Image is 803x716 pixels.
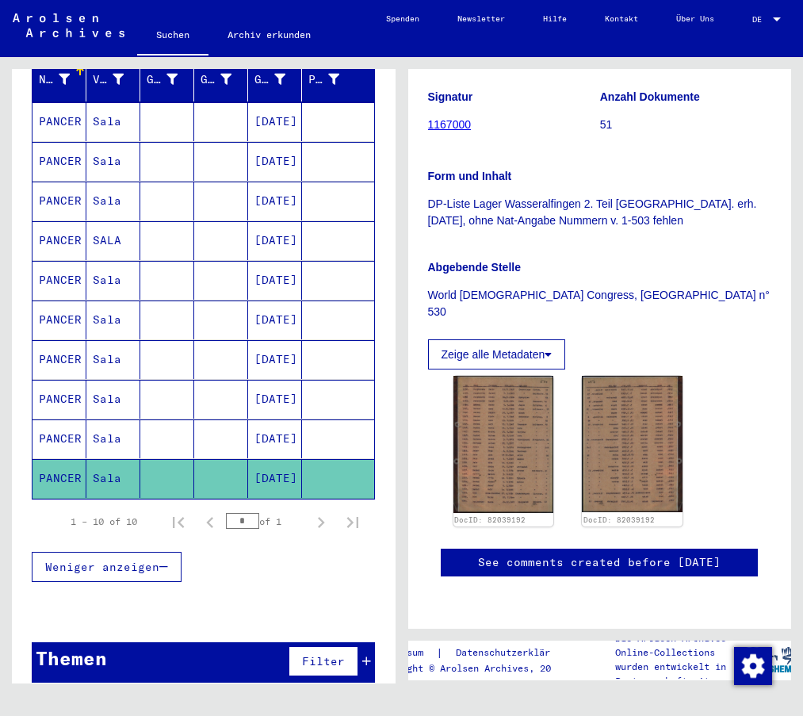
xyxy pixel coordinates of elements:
mat-header-cell: Vorname [86,57,140,101]
mat-cell: PANCER [33,380,86,419]
a: Suchen [137,16,208,57]
a: See comments created before [DATE] [478,554,721,571]
mat-cell: Sala [86,102,140,141]
p: wurden entwickelt in Partnerschaft mit [615,660,743,688]
div: Nachname [39,71,70,88]
mat-cell: PANCER [33,419,86,458]
mat-cell: [DATE] [248,419,302,458]
button: Previous page [194,506,226,538]
mat-cell: Sala [86,419,140,458]
mat-cell: [DATE] [248,301,302,339]
a: DocID: 82039192 [454,515,526,524]
a: DocID: 82039192 [583,515,655,524]
a: Datenschutzerklärung [443,645,586,661]
span: DE [752,15,770,24]
mat-cell: PANCER [33,142,86,181]
button: First page [163,506,194,538]
mat-header-cell: Geburtsdatum [248,57,302,101]
mat-cell: Sala [86,380,140,419]
mat-cell: [DATE] [248,261,302,300]
div: of 1 [226,514,305,529]
mat-cell: [DATE] [248,102,302,141]
p: 51 [600,117,771,133]
mat-cell: Sala [86,261,140,300]
mat-cell: Sala [86,340,140,379]
mat-cell: [DATE] [248,459,302,498]
b: Signatur [428,90,473,103]
div: Geburtsdatum [254,67,305,92]
p: DP-Liste Lager Wasseralfingen 2. Teil [GEOGRAPHIC_DATA]. erh. [DATE], ohne Nat-Angabe Nummern v. ... [428,196,772,229]
div: Vorname [93,71,124,88]
p: World [DEMOGRAPHIC_DATA] Congress, [GEOGRAPHIC_DATA] n° 530 [428,287,772,320]
button: Weniger anzeigen [32,552,182,582]
div: Geburt‏ [201,67,251,92]
div: Themen [36,644,107,672]
mat-header-cell: Geburt‏ [194,57,248,101]
img: 002.jpg [582,376,683,512]
button: Filter [289,646,358,676]
mat-cell: PANCER [33,340,86,379]
a: 1167000 [428,118,472,131]
mat-cell: PANCER [33,301,86,339]
div: Vorname [93,67,143,92]
img: Zustimmung ändern [734,647,772,685]
mat-cell: PANCER [33,221,86,260]
mat-cell: [DATE] [248,142,302,181]
button: Last page [337,506,369,538]
div: | [373,645,586,661]
div: Nachname [39,67,90,92]
a: Archiv erkunden [208,16,330,54]
mat-cell: PANCER [33,182,86,220]
div: Geburtsname [147,67,197,92]
mat-header-cell: Geburtsname [140,57,194,101]
mat-cell: Sala [86,459,140,498]
mat-cell: [DATE] [248,340,302,379]
b: Abgebende Stelle [428,261,521,274]
div: 1 – 10 of 10 [71,515,137,529]
mat-header-cell: Nachname [33,57,86,101]
mat-cell: SALA [86,221,140,260]
mat-cell: Sala [86,182,140,220]
div: Prisoner # [308,67,359,92]
span: Weniger anzeigen [45,560,159,574]
div: Prisoner # [308,71,339,88]
mat-cell: Sala [86,142,140,181]
div: Geburtsdatum [254,71,285,88]
div: Geburt‏ [201,71,231,88]
img: Arolsen_neg.svg [13,13,124,37]
mat-cell: [DATE] [248,221,302,260]
mat-header-cell: Prisoner # [302,57,374,101]
button: Next page [305,506,337,538]
b: Anzahl Dokumente [600,90,700,103]
p: Copyright © Arolsen Archives, 2021 [373,661,586,676]
mat-cell: [DATE] [248,380,302,419]
mat-cell: PANCER [33,261,86,300]
b: Form und Inhalt [428,170,512,182]
img: 001.jpg [453,376,554,513]
span: Filter [302,654,345,668]
mat-cell: Sala [86,301,140,339]
mat-cell: PANCER [33,102,86,141]
mat-cell: PANCER [33,459,86,498]
div: Geburtsname [147,71,178,88]
p: Die Arolsen Archives Online-Collections [615,631,743,660]
button: Zeige alle Metadaten [428,339,566,369]
mat-cell: [DATE] [248,182,302,220]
